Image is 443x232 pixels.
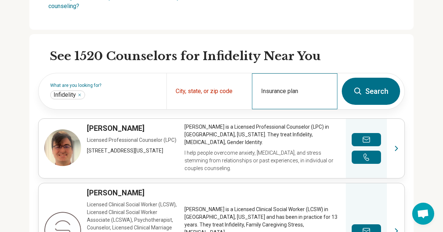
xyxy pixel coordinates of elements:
div: Infidelity [50,91,85,99]
button: Make a phone call [352,151,381,164]
h2: See 1520 Counselors for Infidelity Near You [50,49,405,64]
a: Open chat [412,203,434,225]
button: Search [342,78,400,105]
button: Infidelity [77,93,82,97]
button: Send a message [352,133,381,146]
span: Infidelity [54,91,76,99]
label: What are you looking for? [50,83,158,88]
